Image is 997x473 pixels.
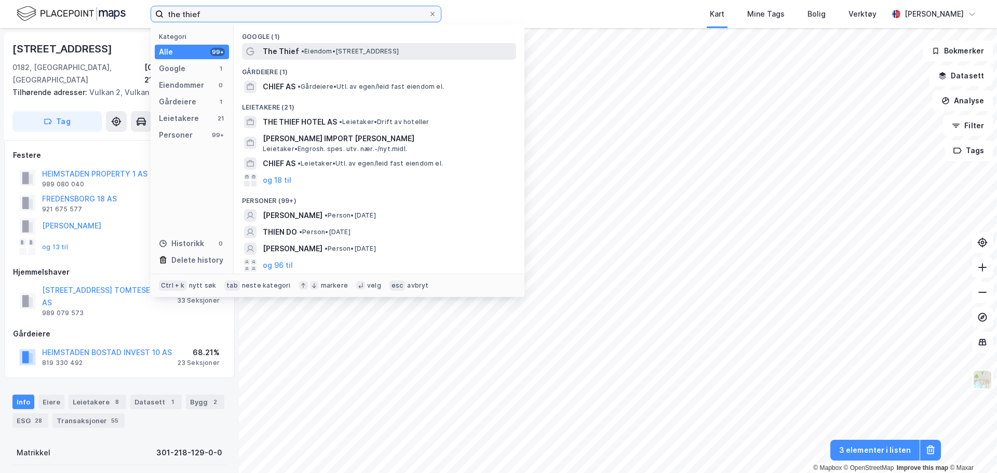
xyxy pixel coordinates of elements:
div: velg [367,281,381,290]
a: OpenStreetMap [844,464,894,471]
div: 28 [33,415,44,426]
span: • [298,83,301,90]
div: 1 [217,98,225,106]
span: Leietaker • Engrosh. spes. utv. nær.-/nyt.midl. [263,145,407,153]
div: Alle [159,46,173,58]
img: Z [973,370,992,389]
span: Leietaker • Utl. av egen/leid fast eiendom el. [298,159,443,168]
div: 301-218-129-0-0 [156,447,222,459]
span: Person • [DATE] [325,245,376,253]
button: Datasett [929,65,993,86]
div: Mine Tags [747,8,785,20]
div: Delete history [171,254,223,266]
div: 0 [217,239,225,248]
div: Personer (99+) [234,188,524,207]
div: Personer [159,129,193,141]
div: 21 [217,114,225,123]
div: 1 [217,64,225,73]
div: Ctrl + k [159,280,187,291]
div: 0 [217,81,225,89]
div: Hjemmelshaver [13,266,226,278]
span: Gårdeiere • Utl. av egen/leid fast eiendom el. [298,83,444,91]
div: 819 330 492 [42,359,83,367]
div: Info [12,395,34,409]
button: Filter [943,115,993,136]
iframe: Chat Widget [945,423,997,473]
div: 33 Seksjoner [177,296,220,305]
div: [STREET_ADDRESS] [12,40,114,57]
span: Person • [DATE] [325,211,376,220]
div: Vulkan 2, Vulkan 8 [12,86,218,99]
button: Tag [12,111,102,132]
span: Eiendom • [STREET_ADDRESS] [301,47,399,56]
div: 99+ [210,48,225,56]
input: Søk på adresse, matrikkel, gårdeiere, leietakere eller personer [164,6,428,22]
div: Datasett [130,395,182,409]
span: • [325,211,328,219]
button: 3 elementer i listen [830,440,920,461]
span: CHIEF AS [263,80,295,93]
div: 1 [167,397,178,407]
div: Festere [13,149,226,161]
div: 921 675 577 [42,205,82,213]
span: [PERSON_NAME] [263,209,322,222]
span: THIEN DO [263,226,297,238]
div: 55 [109,415,120,426]
span: [PERSON_NAME] IMPORT [PERSON_NAME] [263,132,512,145]
span: [PERSON_NAME] [263,242,322,255]
div: Leietakere [159,112,199,125]
div: nytt søk [189,281,217,290]
div: Leietakere (21) [234,95,524,114]
span: • [298,159,301,167]
div: markere [321,281,348,290]
button: Tags [945,140,993,161]
div: 8 [112,397,122,407]
span: • [301,47,304,55]
div: Google (1) [234,24,524,43]
div: Kart [710,8,724,20]
div: Verktøy [848,8,877,20]
button: Analyse [933,90,993,111]
div: avbryt [407,281,428,290]
span: THE THIEF HOTEL AS [263,116,337,128]
span: Leietaker • Drift av hoteller [339,118,429,126]
div: Eiere [38,395,64,409]
div: neste kategori [242,281,291,290]
button: og 18 til [263,174,291,186]
button: Bokmerker [923,40,993,61]
div: Bygg [186,395,224,409]
div: 99+ [210,131,225,139]
div: Kategori [159,33,229,40]
div: esc [389,280,406,291]
div: 0182, [GEOGRAPHIC_DATA], [GEOGRAPHIC_DATA] [12,61,144,86]
div: Bolig [807,8,826,20]
div: Gårdeiere [159,96,196,108]
div: [GEOGRAPHIC_DATA], 218/129 [144,61,226,86]
div: Matrikkel [17,447,50,459]
button: og 96 til [263,259,293,272]
div: 989 080 040 [42,180,84,188]
div: [PERSON_NAME] [905,8,964,20]
div: 68.21% [178,346,220,359]
div: tab [224,280,240,291]
span: • [325,245,328,252]
span: CHIEF AS [263,157,295,170]
div: Leietakere [69,395,126,409]
span: The Thief [263,45,299,58]
a: Improve this map [897,464,948,471]
div: ESG [12,413,48,428]
div: Transaksjoner [52,413,125,428]
div: 2 [210,397,220,407]
span: Person • [DATE] [299,228,351,236]
span: • [299,228,302,236]
a: Mapbox [813,464,842,471]
span: • [339,118,342,126]
div: Historikk [159,237,204,250]
div: 23 Seksjoner [178,359,220,367]
img: logo.f888ab2527a4732fd821a326f86c7f29.svg [17,5,126,23]
div: Google [159,62,185,75]
div: Gårdeiere [13,328,226,340]
div: Gårdeiere (1) [234,60,524,78]
div: 989 079 573 [42,309,84,317]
